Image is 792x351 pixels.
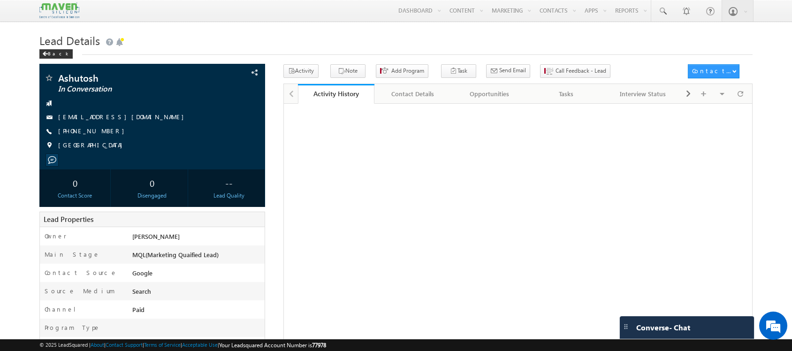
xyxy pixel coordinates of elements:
[499,66,526,75] span: Send Email
[486,64,530,78] button: Send Email
[451,84,528,104] a: Opportunities
[45,268,117,277] label: Contact Source
[45,305,83,313] label: Channel
[45,250,100,259] label: Main Stage
[391,67,424,75] span: Add Program
[605,84,682,104] a: Interview Status
[45,287,115,295] label: Source Medium
[219,342,326,349] span: Your Leadsquared Account Number is
[459,88,520,99] div: Opportunities
[44,214,93,224] span: Lead Properties
[441,64,476,78] button: Task
[298,84,375,104] a: Activity History
[182,342,218,348] a: Acceptable Use
[612,88,673,99] div: Interview Status
[556,67,606,75] span: Call Feedback - Lead
[42,191,108,200] div: Contact Score
[130,268,265,282] div: Google
[91,342,104,348] a: About
[58,73,198,83] span: Ashutosh
[58,141,127,150] span: [GEOGRAPHIC_DATA]
[39,33,100,48] span: Lead Details
[144,342,181,348] a: Terms of Service
[305,89,368,98] div: Activity History
[196,191,262,200] div: Lead Quality
[374,84,451,104] a: Contact Details
[39,341,326,350] span: © 2025 LeadSquared | | | | |
[688,64,739,78] button: Contact Actions
[692,67,732,75] div: Contact Actions
[312,342,326,349] span: 77978
[376,64,428,78] button: Add Program
[535,88,596,99] div: Tasks
[39,2,79,19] img: Custom Logo
[622,323,630,330] img: carter-drag
[58,127,129,136] span: [PHONE_NUMBER]
[39,49,73,59] div: Back
[283,64,319,78] button: Activity
[636,323,690,332] span: Converse - Chat
[39,49,77,57] a: Back
[130,305,265,318] div: Paid
[196,174,262,191] div: --
[119,174,185,191] div: 0
[58,84,198,94] span: In Conversation
[130,287,265,300] div: Search
[132,232,180,240] span: [PERSON_NAME]
[58,113,189,121] a: [EMAIL_ADDRESS][DOMAIN_NAME]
[540,64,610,78] button: Call Feedback - Lead
[119,191,185,200] div: Disengaged
[382,88,443,99] div: Contact Details
[130,250,265,263] div: MQL(Marketing Quaified Lead)
[528,84,605,104] a: Tasks
[45,232,67,240] label: Owner
[45,323,100,332] label: Program Type
[42,174,108,191] div: 0
[106,342,143,348] a: Contact Support
[330,64,366,78] button: Note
